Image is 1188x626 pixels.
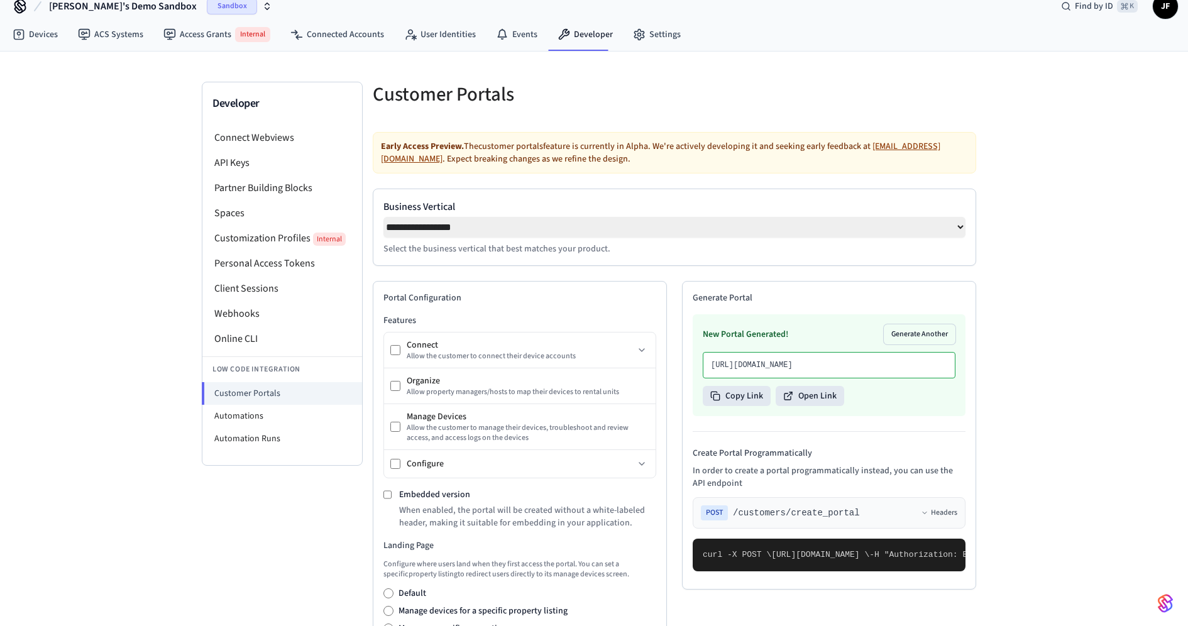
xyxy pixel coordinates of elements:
[280,23,394,46] a: Connected Accounts
[884,324,955,344] button: Generate Another
[394,23,486,46] a: User Identities
[3,23,68,46] a: Devices
[703,328,788,341] h3: New Portal Generated!
[693,292,965,304] h2: Generate Portal
[202,382,362,405] li: Customer Portals
[202,405,362,427] li: Automations
[399,605,568,617] label: Manage devices for a specific property listing
[383,559,656,579] p: Configure where users land when they first access the portal. You can set a specific property lis...
[68,23,153,46] a: ACS Systems
[703,550,771,559] span: curl -X POST \
[202,125,362,150] li: Connect Webviews
[776,386,844,406] button: Open Link
[693,447,965,459] h4: Create Portal Programmatically
[486,23,547,46] a: Events
[623,23,691,46] a: Settings
[235,27,270,42] span: Internal
[383,243,965,255] p: Select the business vertical that best matches your product.
[547,23,623,46] a: Developer
[383,292,656,304] h2: Portal Configuration
[407,387,649,397] div: Allow property managers/hosts to map their devices to rental units
[313,233,346,246] span: Internal
[381,140,464,153] strong: Early Access Preview.
[771,550,869,559] span: [URL][DOMAIN_NAME] \
[383,314,656,327] h3: Features
[202,326,362,351] li: Online CLI
[711,360,947,370] p: [URL][DOMAIN_NAME]
[202,301,362,326] li: Webhooks
[693,464,965,490] p: In order to create a portal programmatically instead, you can use the API endpoint
[153,22,280,47] a: Access GrantsInternal
[407,339,634,351] div: Connect
[399,504,656,529] p: When enabled, the portal will be created without a white-labeled header, making it suitable for e...
[407,375,649,387] div: Organize
[869,550,1104,559] span: -H "Authorization: Bearer seam_api_key_123456" \
[407,423,649,443] div: Allow the customer to manage their devices, troubleshoot and review access, and access logs on th...
[202,276,362,301] li: Client Sessions
[399,488,470,501] label: Embedded version
[383,199,965,214] label: Business Vertical
[701,505,728,520] span: POST
[202,356,362,382] li: Low Code Integration
[407,410,649,423] div: Manage Devices
[383,539,656,552] h3: Landing Page
[202,150,362,175] li: API Keys
[373,82,667,107] h5: Customer Portals
[202,226,362,251] li: Customization Profiles
[921,508,957,518] button: Headers
[212,95,352,113] h3: Developer
[202,200,362,226] li: Spaces
[373,132,976,173] div: The customer portals feature is currently in Alpha. We're actively developing it and seeking earl...
[733,507,860,519] span: /customers/create_portal
[202,427,362,450] li: Automation Runs
[202,251,362,276] li: Personal Access Tokens
[407,458,634,470] div: Configure
[399,587,426,600] label: Default
[202,175,362,200] li: Partner Building Blocks
[381,140,940,165] a: [EMAIL_ADDRESS][DOMAIN_NAME]
[407,351,634,361] div: Allow the customer to connect their device accounts
[703,386,771,406] button: Copy Link
[1158,593,1173,613] img: SeamLogoGradient.69752ec5.svg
